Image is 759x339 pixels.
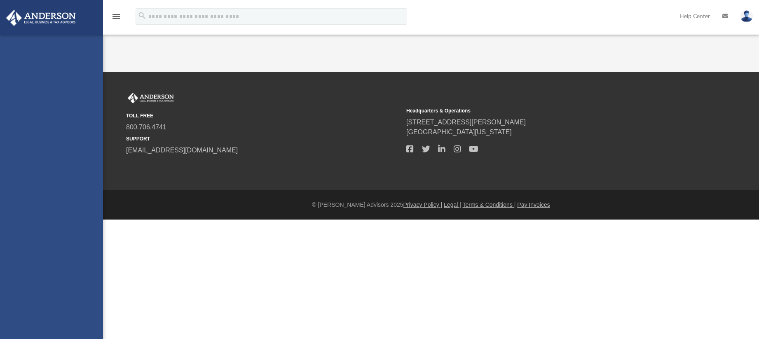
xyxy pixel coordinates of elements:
div: © [PERSON_NAME] Advisors 2025 [103,201,759,209]
a: Privacy Policy | [403,201,443,208]
a: [STREET_ADDRESS][PERSON_NAME] [406,119,526,126]
small: TOLL FREE [126,112,401,119]
a: menu [111,16,121,21]
a: Legal | [444,201,461,208]
i: search [138,11,147,20]
a: Pay Invoices [517,201,550,208]
small: SUPPORT [126,135,401,143]
a: Terms & Conditions | [463,201,516,208]
i: menu [111,12,121,21]
img: User Pic [740,10,753,22]
a: [GEOGRAPHIC_DATA][US_STATE] [406,129,512,136]
a: 800.706.4741 [126,124,166,131]
small: Headquarters & Operations [406,107,681,115]
img: Anderson Advisors Platinum Portal [126,93,176,103]
a: [EMAIL_ADDRESS][DOMAIN_NAME] [126,147,238,154]
img: Anderson Advisors Platinum Portal [4,10,78,26]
